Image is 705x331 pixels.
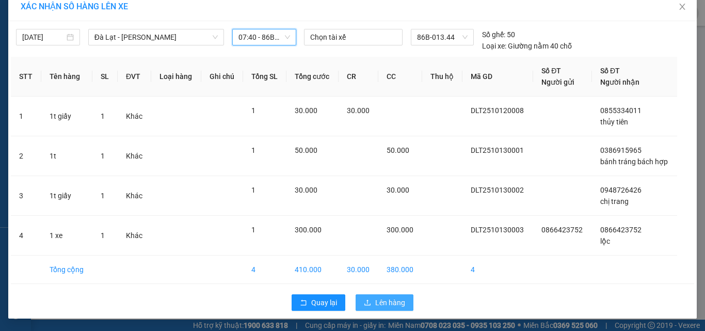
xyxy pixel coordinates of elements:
[295,146,317,154] span: 50.000
[243,256,286,284] td: 4
[251,186,255,194] span: 1
[387,186,409,194] span: 30.000
[286,57,339,97] th: Tổng cước
[471,226,524,234] span: DLT2510130003
[339,57,378,97] th: CR
[300,299,307,307] span: rollback
[471,106,524,115] span: DLT2510120008
[286,256,339,284] td: 410.000
[251,146,255,154] span: 1
[378,57,422,97] th: CC
[541,226,583,234] span: 0866423752
[201,57,243,97] th: Ghi chú
[212,34,218,40] span: down
[600,197,629,206] span: chị trang
[482,29,505,40] span: Số ghế:
[238,29,290,45] span: 07:40 - 86B-013.44
[41,176,93,216] td: 1t giấy
[482,29,515,40] div: 50
[462,57,533,97] th: Mã GD
[339,256,378,284] td: 30.000
[471,186,524,194] span: DLT2510130002
[600,67,620,75] span: Số ĐT
[11,216,41,256] td: 4
[92,57,118,97] th: SL
[471,146,524,154] span: DLT2510130001
[541,78,574,86] span: Người gửi
[118,216,151,256] td: Khác
[101,231,105,240] span: 1
[118,97,151,136] td: Khác
[347,106,370,115] span: 30.000
[387,146,409,154] span: 50.000
[21,2,128,11] span: XÁC NHẬN SỐ HÀNG LÊN XE
[22,31,65,43] input: 13/10/2025
[101,192,105,200] span: 1
[251,106,255,115] span: 1
[94,29,218,45] span: Đà Lạt - Phan Thiết
[292,294,345,311] button: rollbackQuay lại
[101,112,105,120] span: 1
[387,226,413,234] span: 300.000
[364,299,371,307] span: upload
[462,256,533,284] td: 4
[600,146,642,154] span: 0386915965
[678,3,686,11] span: close
[243,57,286,97] th: Tổng SL
[422,57,462,97] th: Thu hộ
[600,157,668,166] span: bánh tráng bách hợp
[375,297,405,308] span: Lên hàng
[41,97,93,136] td: 1t giấy
[600,237,610,245] span: lộc
[295,186,317,194] span: 30.000
[482,40,506,52] span: Loại xe:
[295,106,317,115] span: 30.000
[108,60,185,82] div: Nhận: VP [PERSON_NAME]
[541,67,561,75] span: Số ĐT
[295,226,322,234] span: 300.000
[41,136,93,176] td: 1t
[11,57,41,97] th: STT
[151,57,201,97] th: Loại hàng
[600,78,639,86] span: Người nhận
[58,43,135,55] text: DLT2510130004
[41,57,93,97] th: Tên hàng
[8,60,103,82] div: Gửi: VP [GEOGRAPHIC_DATA]
[118,57,151,97] th: ĐVT
[356,294,413,311] button: uploadLên hàng
[41,256,93,284] td: Tổng cộng
[311,297,337,308] span: Quay lại
[600,226,642,234] span: 0866423752
[417,29,468,45] span: 86B-013.44
[482,40,572,52] div: Giường nằm 40 chỗ
[378,256,422,284] td: 380.000
[101,152,105,160] span: 1
[600,186,642,194] span: 0948726426
[251,226,255,234] span: 1
[118,176,151,216] td: Khác
[11,136,41,176] td: 2
[600,118,628,126] span: thủy tiên
[11,176,41,216] td: 3
[41,216,93,256] td: 1 xe
[11,97,41,136] td: 1
[118,136,151,176] td: Khác
[600,106,642,115] span: 0855334011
